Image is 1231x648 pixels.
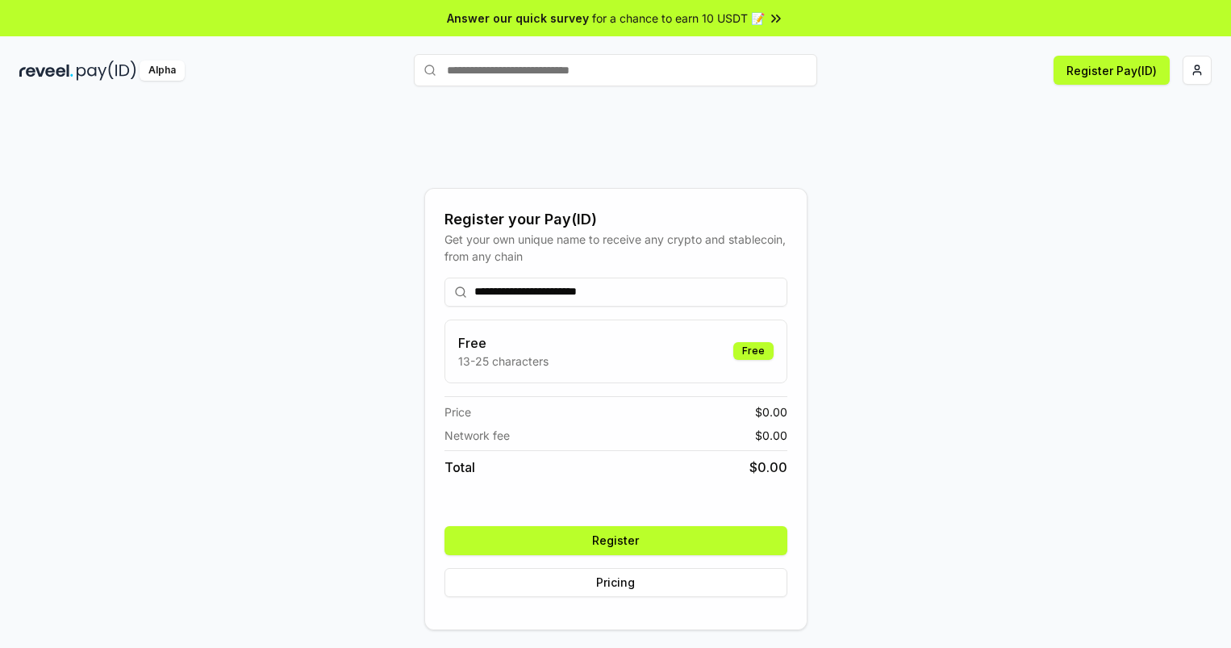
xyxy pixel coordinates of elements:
[444,526,787,555] button: Register
[458,353,549,370] p: 13-25 characters
[140,61,185,81] div: Alpha
[444,231,787,265] div: Get your own unique name to receive any crypto and stablecoin, from any chain
[749,458,787,477] span: $ 0.00
[444,568,787,597] button: Pricing
[77,61,136,81] img: pay_id
[444,208,787,231] div: Register your Pay(ID)
[444,427,510,444] span: Network fee
[755,427,787,444] span: $ 0.00
[1054,56,1170,85] button: Register Pay(ID)
[19,61,73,81] img: reveel_dark
[592,10,765,27] span: for a chance to earn 10 USDT 📝
[733,342,774,360] div: Free
[755,403,787,420] span: $ 0.00
[444,458,475,477] span: Total
[458,333,549,353] h3: Free
[444,403,471,420] span: Price
[447,10,589,27] span: Answer our quick survey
